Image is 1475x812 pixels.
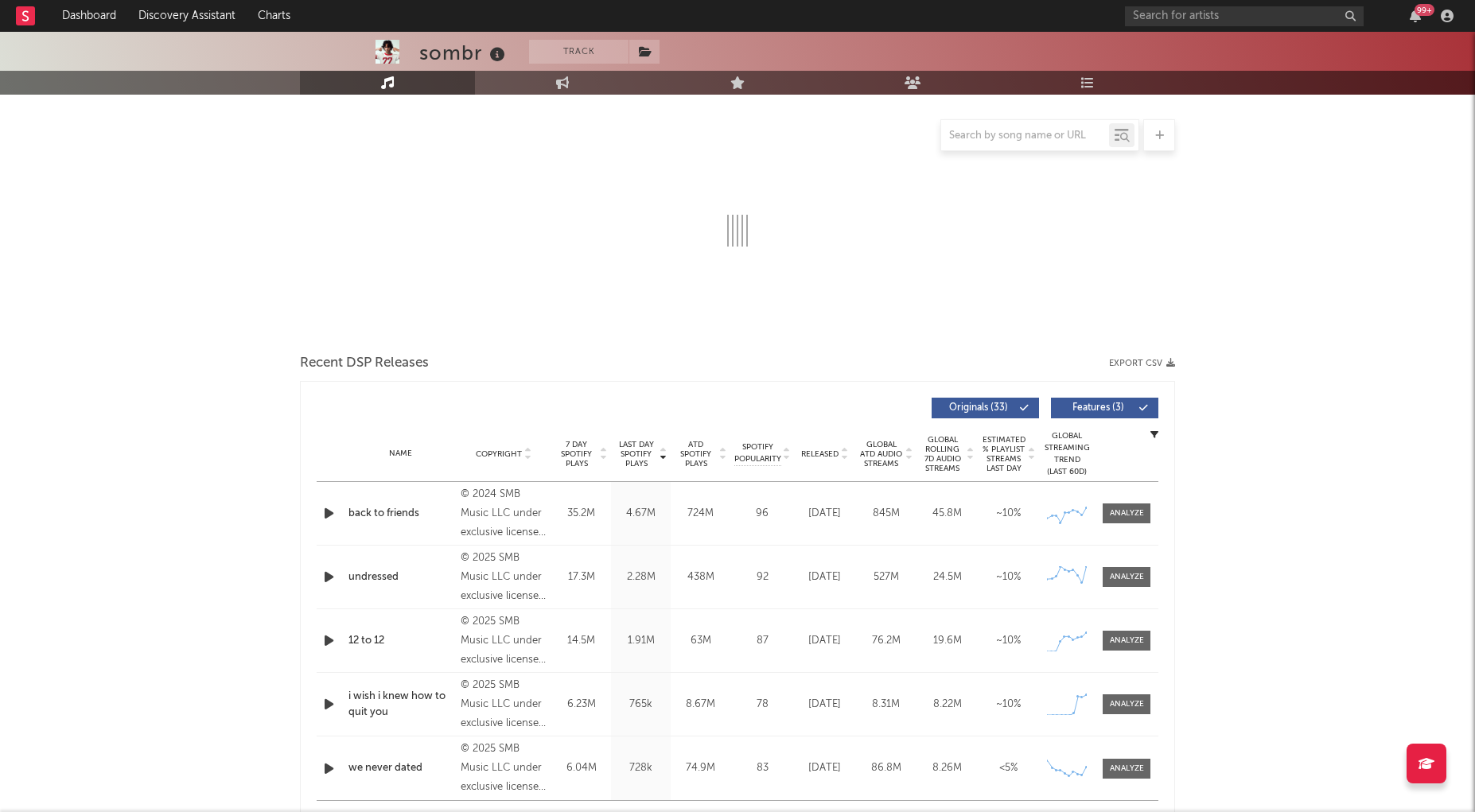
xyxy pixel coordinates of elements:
div: 45.8M [920,506,974,522]
div: 99 + [1415,4,1434,16]
span: Global Rolling 7D Audio Streams [920,435,964,473]
div: Name [348,448,453,460]
div: 86.8M [859,760,913,776]
div: [DATE] [798,506,851,522]
a: i wish i knew how to quit you [348,689,453,720]
div: © 2025 SMB Music LLC under exclusive license to Warner Records Inc. [461,612,547,670]
div: [DATE] [798,697,851,713]
input: Search for artists [1125,6,1364,26]
div: 527M [859,569,913,585]
div: 63M [675,633,726,649]
span: Originals ( 33 ) [942,403,1015,413]
div: 19.6M [920,633,974,649]
div: [DATE] [798,760,851,776]
div: © 2025 SMB Music LLC under exclusive license to Warner Records Inc. [461,676,547,733]
div: 8.26M [920,760,974,776]
div: ~ 10 % [982,506,1035,522]
div: ~ 10 % [982,697,1035,713]
div: 35.2M [555,506,607,522]
span: Features ( 3 ) [1061,403,1134,413]
a: we never dated [348,760,453,776]
div: 6.23M [555,697,607,713]
a: back to friends [348,506,453,522]
div: 4.67M [615,506,667,522]
div: © 2025 SMB Music LLC under exclusive license to Warner Records Inc. [461,549,547,606]
input: Search by song name or URL [941,130,1109,142]
span: Global ATD Audio Streams [859,440,903,468]
div: 74.9M [675,760,726,776]
div: 8.31M [859,697,913,713]
div: 6.04M [555,760,607,776]
span: Spotify Popularity [734,441,781,465]
div: 14.5M [555,633,607,649]
span: 7 Day Spotify Plays [555,440,597,468]
div: 87 [734,633,790,649]
div: 96 [734,506,790,522]
span: Recent DSP Releases [300,354,429,373]
div: [DATE] [798,633,851,649]
div: Global Streaming Trend (Last 60D) [1043,430,1091,478]
button: 99+ [1410,10,1421,22]
button: Originals(33) [932,398,1039,418]
div: ~ 10 % [982,569,1035,585]
div: 78 [734,697,790,713]
a: 12 to 12 [348,633,453,649]
div: 17.3M [555,569,607,585]
div: sombr [419,40,509,66]
a: undressed [348,569,453,585]
div: ~ 10 % [982,633,1035,649]
div: 92 [734,569,790,585]
div: 8.67M [675,697,726,713]
div: 8.22M [920,697,974,713]
div: 724M [675,506,726,522]
span: Last Day Spotify Plays [615,440,657,468]
div: 765k [615,697,667,713]
button: Track [529,40,629,64]
div: 1.91M [615,633,667,649]
span: Copyright [476,449,522,459]
div: © 2025 SMB Music LLC under exclusive license to Warner Records Inc. [461,740,547,797]
div: 76.2M [859,633,913,649]
div: <5% [982,760,1035,776]
div: [DATE] [798,569,851,585]
span: Released [801,449,839,459]
div: 24.5M [920,569,974,585]
button: Features(3) [1051,398,1158,418]
div: 83 [734,760,790,776]
span: ATD Spotify Plays [675,440,717,468]
div: 438M [675,569,726,585]
div: © 2024 SMB Music LLC under exclusive license to Warner Records Inc. [461,485,547,542]
div: 2.28M [615,569,667,585]
div: 728k [615,760,667,776]
div: 845M [859,506,913,522]
span: Estimated % Playlist Streams Last Day [982,435,1025,473]
button: Export CSV [1109,359,1175,368]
